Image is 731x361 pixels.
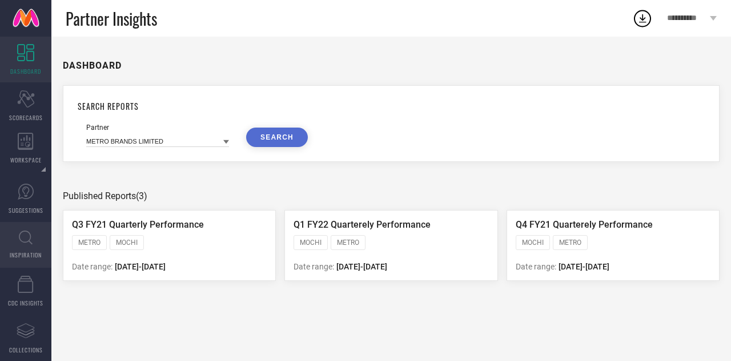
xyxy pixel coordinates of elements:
span: DASHBOARD [10,67,41,76]
span: METRO [559,239,581,247]
span: WORKSPACE [10,156,42,164]
span: INSPIRATION [10,251,42,259]
span: Q1 FY22 Quarterely Performance [294,219,431,230]
span: Date range: [294,262,334,271]
span: Partner Insights [66,7,157,30]
span: MOCHI [300,239,322,247]
div: Published Reports (3) [63,191,720,201]
span: COLLECTIONS [9,346,43,354]
div: Open download list [632,8,653,29]
span: [DATE] - [DATE] [115,262,166,271]
span: [DATE] - [DATE] [336,262,387,271]
span: METRO [337,239,359,247]
span: SUGGESTIONS [9,206,43,215]
span: METRO [78,239,101,247]
span: Q3 FY21 Quarterly Performance [72,219,204,230]
span: MOCHI [522,239,544,247]
span: Date range: [72,262,113,271]
span: Q4 FY21 Quarterely Performance [516,219,653,230]
h1: SEARCH REPORTS [78,100,705,112]
button: SEARCH [246,128,308,147]
span: MOCHI [116,239,138,247]
span: CDC INSIGHTS [8,299,43,307]
div: Partner [86,124,229,132]
span: Date range: [516,262,556,271]
h1: DASHBOARD [63,60,122,71]
span: [DATE] - [DATE] [559,262,609,271]
span: SCORECARDS [9,113,43,122]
